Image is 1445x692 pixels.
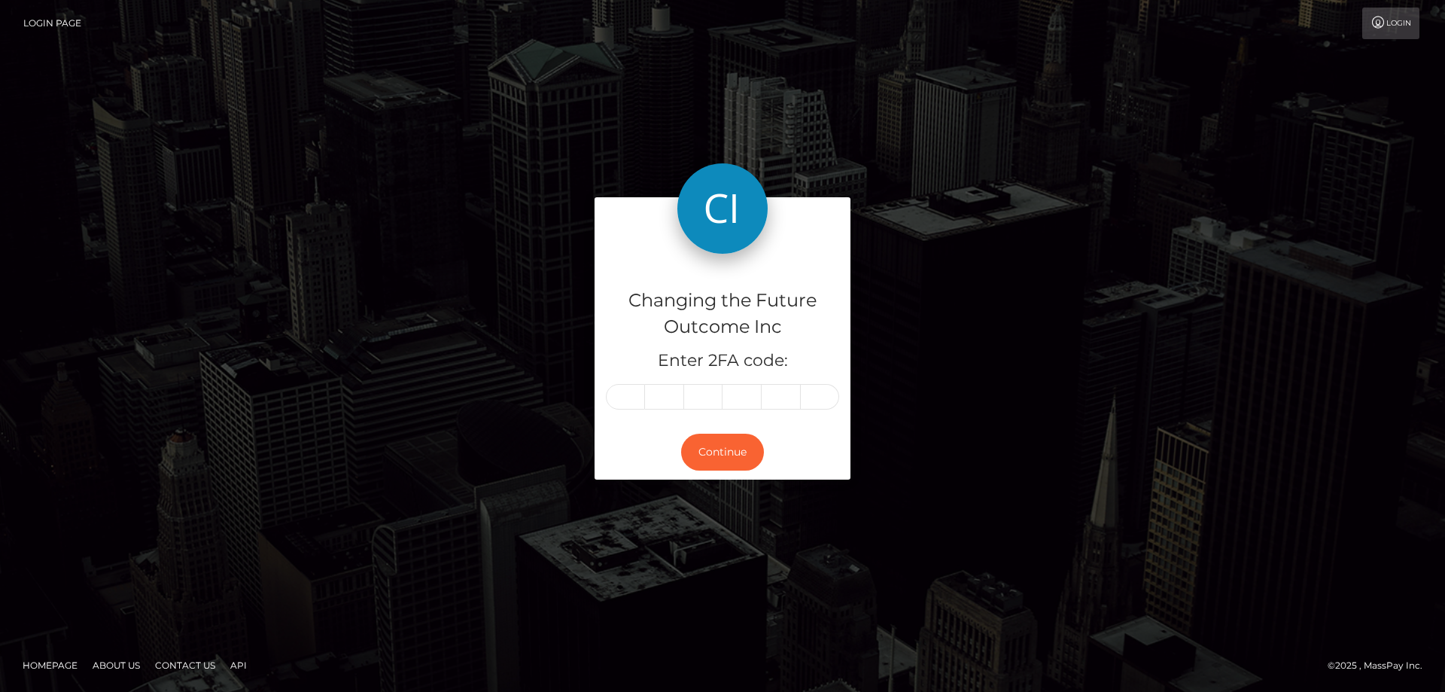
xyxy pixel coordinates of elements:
[17,654,84,677] a: Homepage
[606,288,839,340] h4: Changing the Future Outcome Inc
[681,434,764,471] button: Continue
[1362,8,1419,39] a: Login
[606,349,839,373] h5: Enter 2FA code:
[677,163,768,254] img: Changing the Future Outcome Inc
[149,654,221,677] a: Contact Us
[23,8,81,39] a: Login Page
[224,654,253,677] a: API
[1328,657,1434,674] div: © 2025 , MassPay Inc.
[87,654,146,677] a: About Us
